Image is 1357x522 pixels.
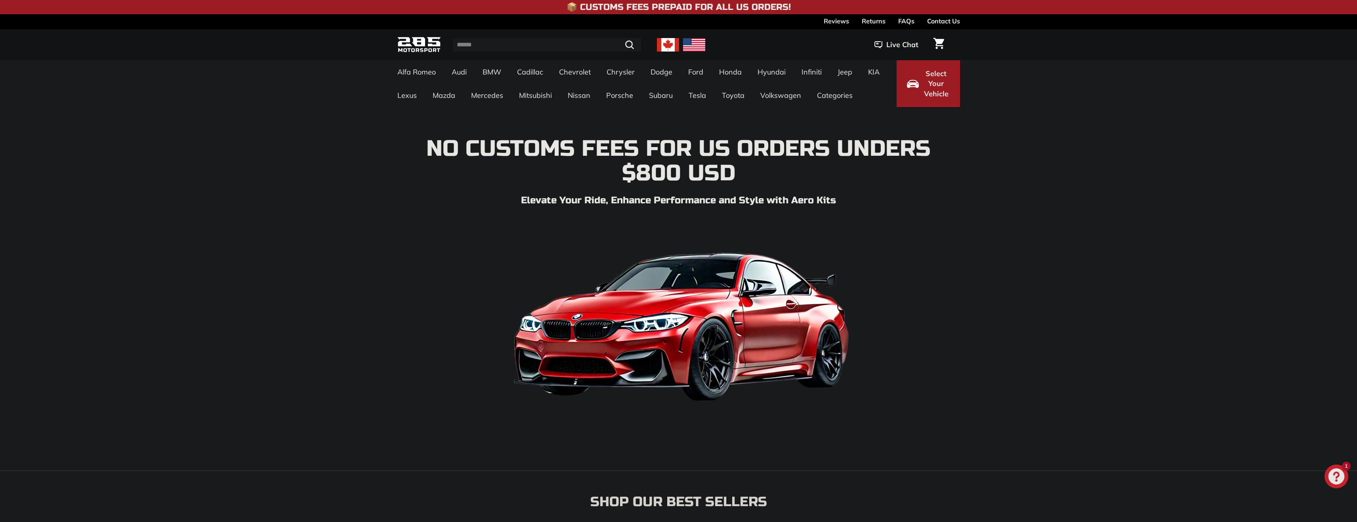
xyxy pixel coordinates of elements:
p: Elevate Your Ride, Enhance Performance and Style with Aero Kits [397,193,960,208]
span: Live Chat [886,40,918,50]
a: Infiniti [794,60,830,84]
a: Porsche [598,84,641,107]
a: Lexus [389,84,425,107]
a: Mazda [425,84,463,107]
a: Nissan [560,84,598,107]
a: Chrysler [599,60,643,84]
a: Volkswagen [752,84,809,107]
a: Dodge [643,60,680,84]
a: FAQs [898,14,914,28]
img: Logo_285_Motorsport_areodynamics_components [397,36,441,54]
a: Categories [809,84,861,107]
a: Jeep [830,60,860,84]
inbox-online-store-chat: Shopify online store chat [1322,465,1351,490]
a: Hyundai [750,60,794,84]
a: Toyota [714,84,752,107]
a: Alfa Romeo [389,60,444,84]
a: Ford [680,60,711,84]
a: Tesla [681,84,714,107]
a: Subaru [641,84,681,107]
a: Reviews [824,14,849,28]
a: Honda [711,60,750,84]
button: Select Your Vehicle [897,60,960,107]
h1: NO CUSTOMS FEES FOR US ORDERS UNDERS $800 USD [397,137,960,185]
a: Cadillac [509,60,551,84]
a: BMW [475,60,509,84]
a: Returns [862,14,886,28]
a: Chevrolet [551,60,599,84]
a: Cart [929,31,949,58]
a: Mercedes [463,84,511,107]
a: Contact Us [927,14,960,28]
h4: 📦 Customs Fees Prepaid for All US Orders! [567,2,791,12]
a: Mitsubishi [511,84,560,107]
input: Search [453,38,641,52]
a: Audi [444,60,475,84]
span: Select Your Vehicle [923,69,950,99]
a: KIA [860,60,887,84]
h2: Shop our Best Sellers [397,495,960,509]
button: Live Chat [864,35,929,55]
